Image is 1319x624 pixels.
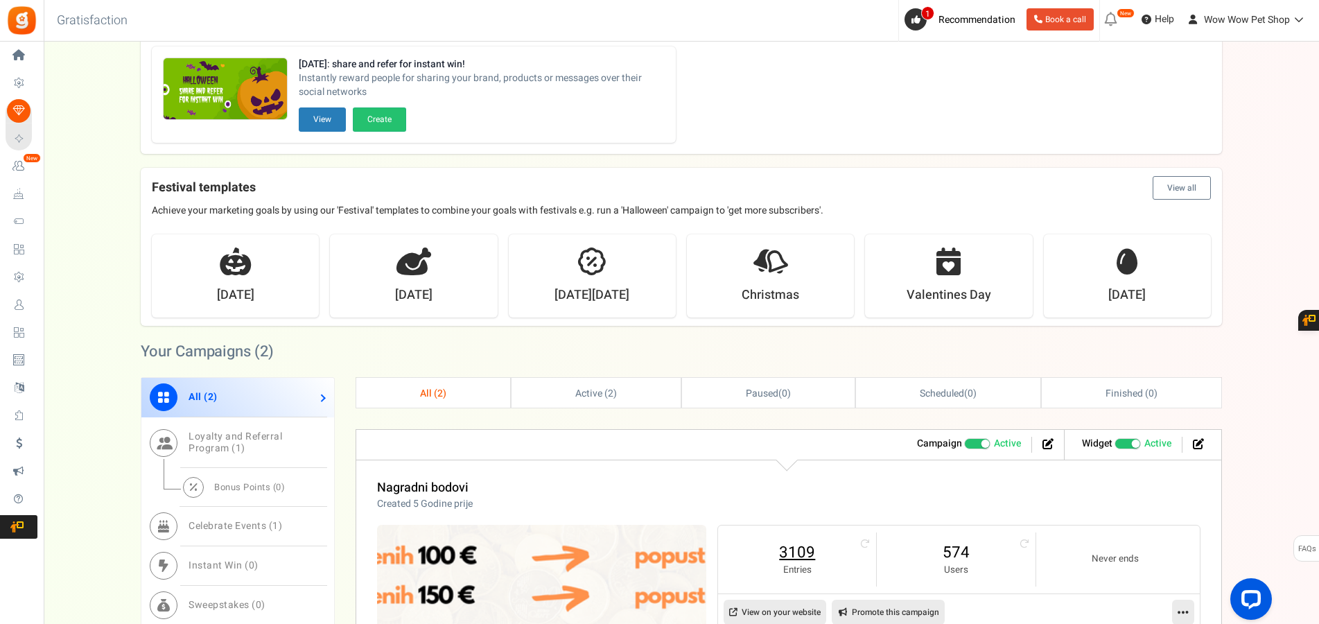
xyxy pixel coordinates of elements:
[299,58,665,71] strong: [DATE]: share and refer for instant win!
[189,598,265,612] span: Sweepstakes ( )
[575,386,617,401] span: Active ( )
[732,541,862,564] a: 3109
[920,386,964,401] span: Scheduled
[141,345,274,358] h2: Your Campaigns ( )
[236,441,242,456] span: 1
[189,390,218,404] span: All ( )
[907,286,991,304] strong: Valentines Day
[905,8,1021,31] a: 1 Recommendation
[1106,386,1157,401] span: Finished ( )
[1072,437,1182,453] li: Widget activated
[891,564,1021,577] small: Users
[189,429,282,456] span: Loyalty and Referral Program ( )
[6,155,37,178] a: New
[1204,12,1290,27] span: Wow Wow Pet Shop
[1153,176,1211,200] button: View all
[554,286,629,304] strong: [DATE][DATE]
[208,390,214,404] span: 2
[23,153,41,163] em: New
[42,7,143,35] h3: Gratisfaction
[921,6,934,20] span: 1
[994,437,1021,451] span: Active
[1082,436,1112,451] strong: Widget
[256,598,262,612] span: 0
[353,107,406,132] button: Create
[249,558,255,573] span: 0
[420,386,446,401] span: All ( )
[968,386,973,401] span: 0
[746,386,791,401] span: ( )
[1050,553,1181,566] small: Never ends
[377,497,473,511] p: Created 5 Godine prije
[1108,286,1146,304] strong: [DATE]
[276,480,281,494] span: 0
[164,58,287,121] img: Recommended Campaigns
[437,386,443,401] span: 2
[920,386,976,401] span: ( )
[299,107,346,132] button: View
[377,478,469,497] a: Nagradni bodovi
[782,386,787,401] span: 0
[891,541,1021,564] a: 574
[608,386,613,401] span: 2
[1298,536,1316,562] span: FAQs
[152,176,1211,200] h4: Festival templates
[217,286,254,304] strong: [DATE]
[395,286,433,304] strong: [DATE]
[189,519,282,533] span: Celebrate Events ( )
[938,12,1015,27] span: Recommendation
[1117,8,1135,18] em: New
[260,340,268,363] span: 2
[742,286,799,304] strong: Christmas
[272,519,279,533] span: 1
[917,436,962,451] strong: Campaign
[1151,12,1174,26] span: Help
[189,558,259,573] span: Instant Win ( )
[1136,8,1180,31] a: Help
[214,480,285,494] span: Bonus Points ( )
[299,71,665,99] span: Instantly reward people for sharing your brand, products or messages over their social networks
[1027,8,1094,31] a: Book a call
[732,564,862,577] small: Entries
[6,5,37,36] img: Gratisfaction
[1148,386,1154,401] span: 0
[746,386,778,401] span: Paused
[1144,437,1171,451] span: Active
[152,204,1211,218] p: Achieve your marketing goals by using our 'Festival' templates to combine your goals with festiva...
